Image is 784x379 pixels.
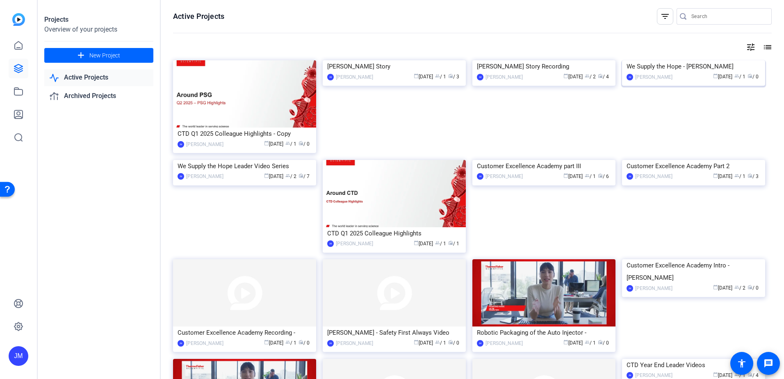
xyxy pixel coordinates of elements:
div: Robotic Packaging of the Auto Injector - [477,326,611,339]
span: radio [598,173,603,178]
div: JM [327,340,334,347]
span: / 1 [585,174,596,179]
mat-icon: filter_list [660,11,670,21]
div: [PERSON_NAME] Story [327,60,461,73]
span: calendar_today [563,340,568,345]
div: [PERSON_NAME] [635,284,672,292]
span: group [585,73,590,78]
span: radio [448,73,453,78]
span: / 1 [734,74,745,80]
span: [DATE] [713,174,732,179]
span: [DATE] [713,285,732,291]
span: calendar_today [414,340,419,345]
div: Projects [44,15,153,25]
span: group [734,285,739,290]
div: [PERSON_NAME] [635,172,672,180]
span: [DATE] [563,74,583,80]
mat-icon: accessibility [737,358,747,368]
span: / 0 [448,340,459,346]
span: group [585,173,590,178]
span: / 6 [598,174,609,179]
div: JM [178,173,184,180]
span: group [285,141,290,146]
span: / 1 [734,174,745,179]
div: JM [627,74,633,80]
span: / 1 [435,340,446,346]
span: / 1 [285,141,296,147]
div: CTD Q1 2025 Colleague Highlights - Copy [178,128,312,140]
span: calendar_today [414,73,419,78]
span: radio [299,141,303,146]
span: calendar_today [713,285,718,290]
span: New Project [89,51,120,60]
span: radio [748,285,752,290]
span: / 2 [734,285,745,291]
span: calendar_today [713,73,718,78]
mat-icon: list [762,42,772,52]
span: [DATE] [414,74,433,80]
span: group [435,73,440,78]
span: calendar_today [264,141,269,146]
span: / 0 [299,340,310,346]
span: radio [748,73,752,78]
span: radio [299,340,303,345]
img: blue-gradient.svg [12,13,25,26]
div: CTD Year End Leader Videos [627,359,761,371]
div: Customer Excellence Academy Recording - [178,326,312,339]
span: / 1 [285,340,296,346]
div: Customer Excellence Academy Intro - [PERSON_NAME] [627,259,761,284]
mat-icon: tune [746,42,756,52]
button: New Project [44,48,153,63]
div: [PERSON_NAME] [336,240,373,248]
span: calendar_today [563,73,568,78]
div: [PERSON_NAME] - Safety First Always Video [327,326,461,339]
div: [PERSON_NAME] [336,339,373,347]
span: radio [598,73,603,78]
span: group [734,73,739,78]
div: JM [627,285,633,292]
mat-icon: add [76,50,86,61]
div: JM [178,340,184,347]
div: JM [327,240,334,247]
span: radio [299,173,303,178]
span: [DATE] [264,141,283,147]
span: / 1 [585,340,596,346]
span: group [435,240,440,245]
span: / 7 [299,174,310,179]
span: group [435,340,440,345]
div: Overview of your projects [44,25,153,34]
span: / 0 [748,285,759,291]
div: [PERSON_NAME] [186,339,223,347]
div: [PERSON_NAME] [186,172,223,180]
span: / 4 [748,372,759,378]
span: / 1 [734,372,745,378]
div: [PERSON_NAME] [336,73,373,81]
span: [DATE] [264,340,283,346]
span: / 0 [748,74,759,80]
span: group [734,173,739,178]
a: Archived Projects [44,88,153,105]
span: group [585,340,590,345]
span: / 4 [598,74,609,80]
div: JM [627,372,633,379]
span: [DATE] [713,74,732,80]
div: JM [477,173,483,180]
span: / 1 [435,241,446,247]
span: radio [748,173,752,178]
span: / 0 [299,141,310,147]
span: radio [448,340,453,345]
span: radio [598,340,603,345]
span: calendar_today [264,173,269,178]
div: JM [9,346,28,366]
span: / 0 [598,340,609,346]
span: / 3 [448,74,459,80]
span: [DATE] [414,340,433,346]
div: [PERSON_NAME] [485,339,523,347]
span: group [285,340,290,345]
div: JM [477,340,483,347]
h1: Active Projects [173,11,224,21]
div: CTD Q1 2025 Colleague Highlights [327,227,461,240]
span: / 1 [435,74,446,80]
span: / 3 [748,174,759,179]
span: [DATE] [264,174,283,179]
